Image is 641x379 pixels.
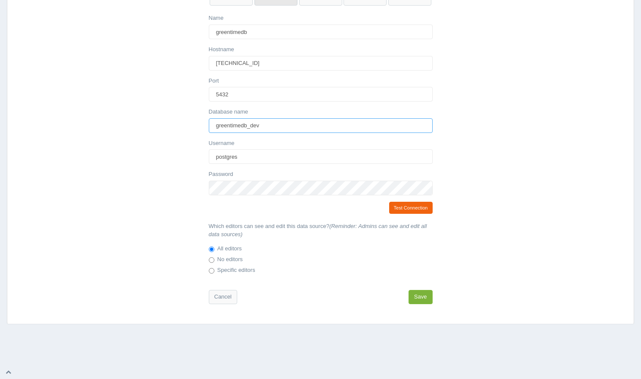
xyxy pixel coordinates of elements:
label: Username [209,139,235,148]
input: Username [209,149,433,164]
label: Specific editors [209,266,255,275]
input: No editors [209,257,214,263]
input: Database [209,118,433,133]
label: Which editors can see and edit this data source? [209,222,433,238]
label: Hostname [209,46,234,54]
input: Data source name [209,25,433,39]
a: Cancel [209,290,237,304]
input: Port [209,87,433,102]
button: Save [409,290,433,304]
label: Port [209,77,219,85]
label: Password [209,170,233,179]
label: No editors [209,256,243,264]
label: All editors [209,245,242,253]
label: Database name [209,108,248,116]
input: Specific editors [209,268,214,274]
a: Test Connection [389,202,433,214]
input: Hostname [209,56,433,71]
input: All editors [209,247,214,252]
em: (Reminder: Admins can see and edit all data sources) [209,223,427,237]
label: Name [209,14,224,22]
